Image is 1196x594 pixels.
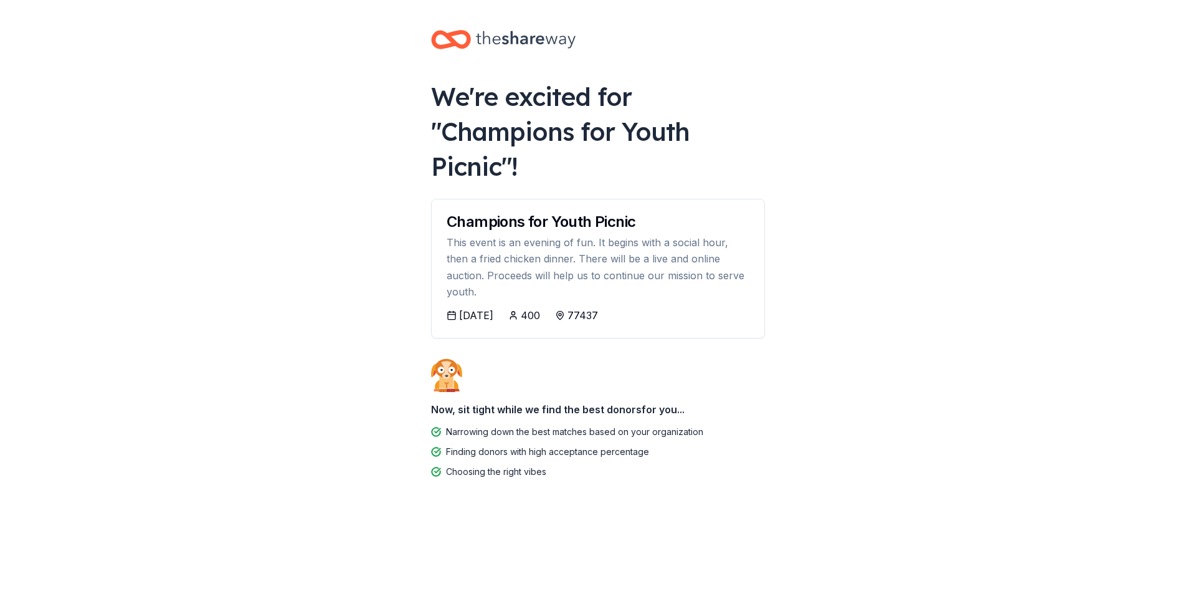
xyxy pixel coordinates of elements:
div: Now, sit tight while we find the best donors for you... [431,397,765,422]
img: Dog waiting patiently [431,358,462,392]
div: [DATE] [459,308,493,323]
div: Choosing the right vibes [446,464,546,479]
div: 400 [521,308,540,323]
div: This event is an evening of fun. It begins with a social hour, then a fried chicken dinner. There... [447,234,749,300]
div: Finding donors with high acceptance percentage [446,444,649,459]
div: Narrowing down the best matches based on your organization [446,424,703,439]
div: Champions for Youth Picnic [447,214,749,229]
div: We're excited for " Champions for Youth Picnic "! [431,79,765,184]
div: 77437 [567,308,598,323]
